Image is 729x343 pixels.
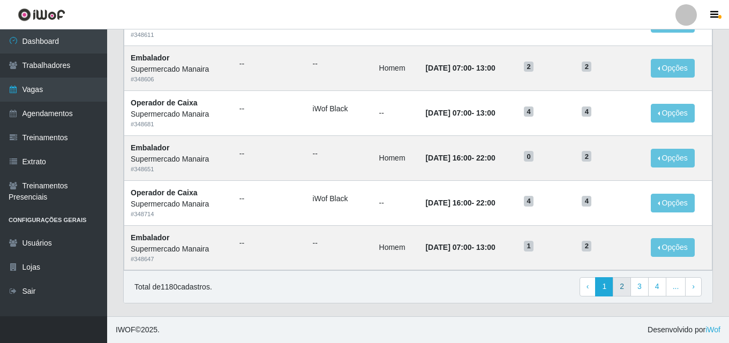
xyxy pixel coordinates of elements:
strong: - [425,64,495,72]
strong: - [425,109,495,117]
button: Opções [651,59,695,78]
a: 3 [630,277,649,296]
time: [DATE] 07:00 [425,64,471,72]
ul: -- [313,148,366,159]
strong: Operador de Caixa [131,98,198,107]
button: Opções [651,149,695,167]
span: 4 [582,196,591,207]
strong: Embalador [131,54,169,62]
div: Supermercado Manaira [131,199,227,210]
td: Homem [373,46,419,91]
strong: Operador de Caixa [131,188,198,197]
span: 1 [524,241,533,251]
span: 2 [582,241,591,251]
div: Supermercado Manaira [131,243,227,255]
div: # 348611 [131,31,227,40]
div: Supermercado Manaira [131,109,227,120]
time: [DATE] 16:00 [425,154,471,162]
time: [DATE] 16:00 [425,199,471,207]
strong: Embalador [131,233,169,242]
span: 4 [524,106,533,117]
div: # 348681 [131,120,227,129]
span: ‹ [587,282,589,291]
button: Opções [651,104,695,123]
a: ... [666,277,686,296]
div: # 348714 [131,210,227,219]
time: 13:00 [476,243,495,251]
td: -- [373,180,419,225]
a: 1 [595,277,613,296]
time: 22:00 [476,199,495,207]
div: # 348651 [131,165,227,174]
span: 4 [524,196,533,207]
span: › [692,282,695,291]
button: Opções [651,238,695,257]
button: Opções [651,194,695,212]
span: IWOF [116,325,136,334]
a: Next [685,277,702,296]
a: Previous [580,277,596,296]
time: [DATE] 07:00 [425,109,471,117]
span: 4 [582,106,591,117]
time: [DATE] 07:00 [425,243,471,251]
span: 0 [524,151,533,162]
span: © 2025 . [116,324,160,336]
a: 4 [648,277,666,296]
li: iWof Black [313,193,366,204]
time: 13:00 [476,109,495,117]
li: iWof Black [313,103,366,115]
strong: - [425,243,495,251]
td: -- [373,91,419,136]
strong: Embalador [131,143,169,152]
ul: -- [239,193,300,204]
img: CoreUI Logo [18,8,65,21]
span: 2 [582,62,591,72]
ul: -- [313,58,366,70]
ul: -- [239,103,300,115]
div: Supermercado Manaira [131,64,227,75]
ul: -- [239,148,300,159]
a: iWof [705,325,720,334]
td: Homem [373,225,419,270]
div: Supermercado Manaira [131,154,227,165]
ul: -- [313,238,366,249]
time: 22:00 [476,154,495,162]
strong: - [425,199,495,207]
p: Total de 1180 cadastros. [134,281,212,293]
span: Desenvolvido por [648,324,720,336]
strong: - [425,154,495,162]
nav: pagination [580,277,702,296]
ul: -- [239,58,300,70]
time: 13:00 [476,64,495,72]
div: # 348647 [131,255,227,264]
div: # 348606 [131,75,227,84]
span: 2 [524,62,533,72]
span: 2 [582,151,591,162]
ul: -- [239,238,300,249]
td: Homem [373,135,419,180]
a: 2 [613,277,631,296]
